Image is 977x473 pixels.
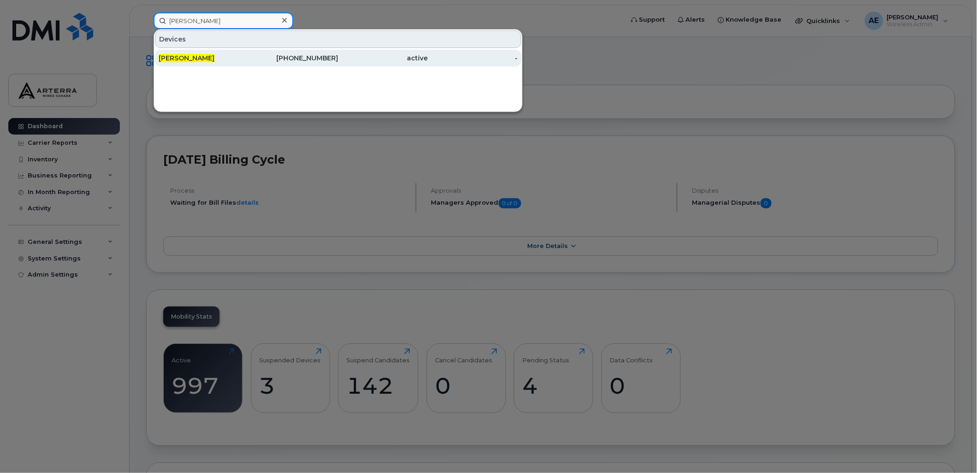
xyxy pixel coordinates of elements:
[155,30,521,48] div: Devices
[159,54,214,62] span: [PERSON_NAME]
[338,53,428,63] div: active
[249,53,339,63] div: [PHONE_NUMBER]
[428,53,518,63] div: -
[155,50,521,66] a: [PERSON_NAME][PHONE_NUMBER]active-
